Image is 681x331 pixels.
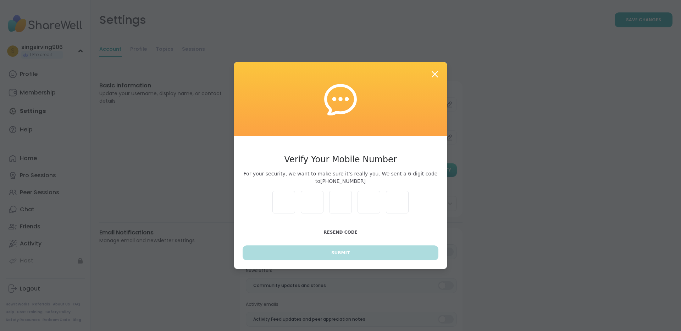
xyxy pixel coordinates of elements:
[243,170,438,185] span: For your security, we want to make sure it’s really you. We sent a 6-digit code to [PHONE_NUMBER]
[323,230,358,235] span: Resend Code
[243,153,438,166] h3: Verify Your Mobile Number
[243,245,438,260] button: Submit
[331,250,350,256] span: Submit
[243,225,438,240] button: Resend Code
